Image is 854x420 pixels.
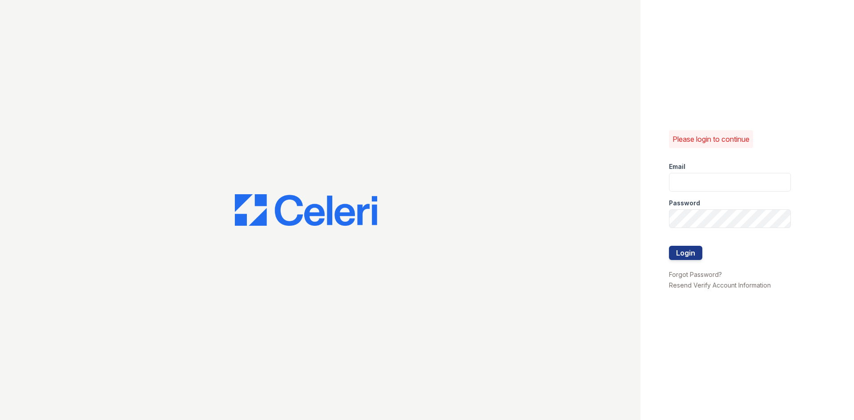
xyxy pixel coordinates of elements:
a: Resend Verify Account Information [669,281,771,289]
button: Login [669,246,702,260]
a: Forgot Password? [669,271,722,278]
label: Email [669,162,685,171]
img: CE_Logo_Blue-a8612792a0a2168367f1c8372b55b34899dd931a85d93a1a3d3e32e68fde9ad4.png [235,194,377,226]
label: Password [669,199,700,208]
p: Please login to continue [673,134,749,144]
